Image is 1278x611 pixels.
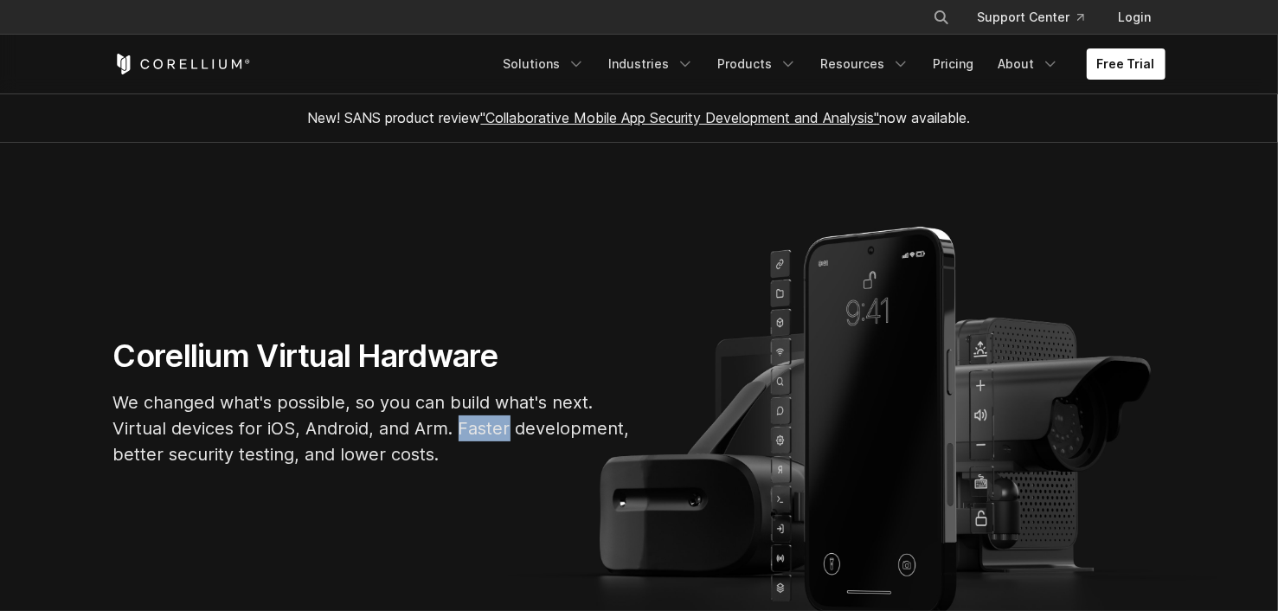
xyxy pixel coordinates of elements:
[811,48,920,80] a: Resources
[113,389,633,467] p: We changed what's possible, so you can build what's next. Virtual devices for iOS, Android, and A...
[481,109,880,126] a: "Collaborative Mobile App Security Development and Analysis"
[988,48,1069,80] a: About
[493,48,595,80] a: Solutions
[912,2,1166,33] div: Navigation Menu
[599,48,704,80] a: Industries
[1105,2,1166,33] a: Login
[1087,48,1166,80] a: Free Trial
[113,54,251,74] a: Corellium Home
[113,337,633,376] h1: Corellium Virtual Hardware
[964,2,1098,33] a: Support Center
[708,48,807,80] a: Products
[923,48,985,80] a: Pricing
[926,2,957,33] button: Search
[493,48,1166,80] div: Navigation Menu
[308,109,971,126] span: New! SANS product review now available.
